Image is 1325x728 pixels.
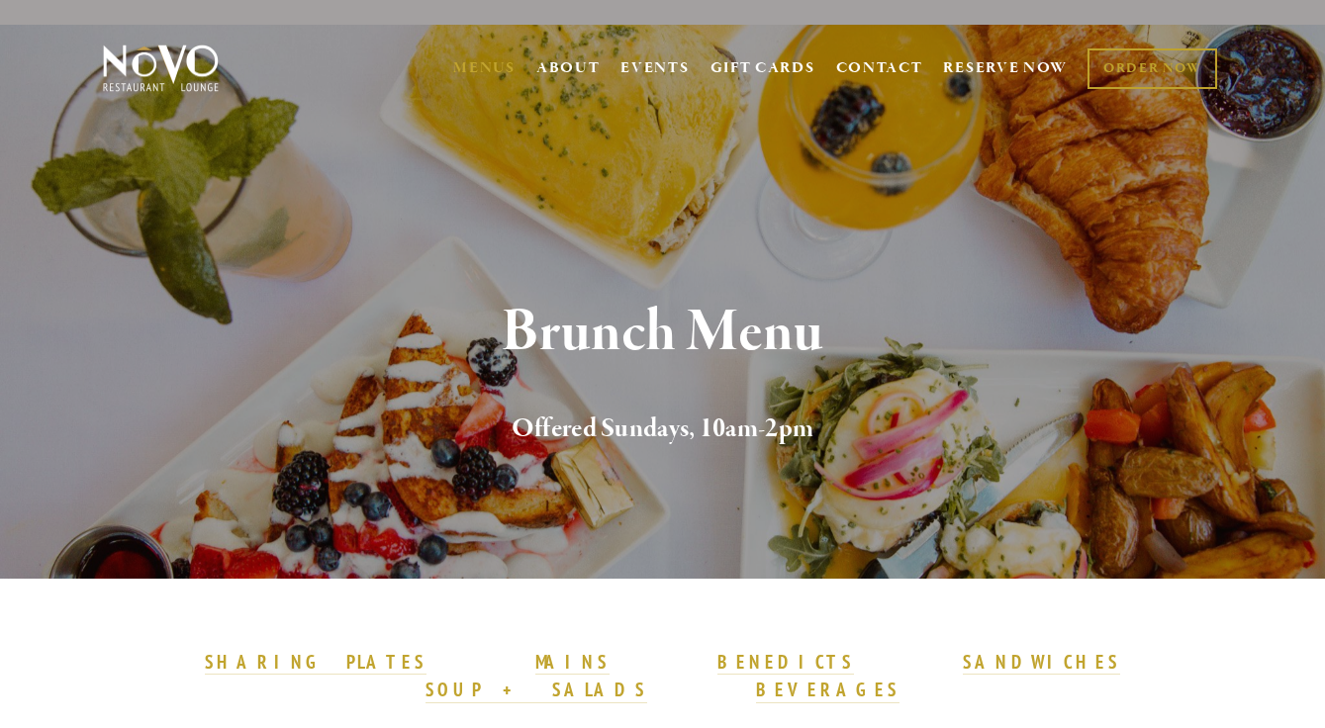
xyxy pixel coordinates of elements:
strong: SOUP + SALADS [426,678,647,701]
h2: Offered Sundays, 10am-2pm [133,409,1192,450]
a: ORDER NOW [1088,48,1217,89]
a: GIFT CARDS [710,49,815,87]
a: MAINS [535,650,610,676]
strong: MAINS [535,650,610,674]
a: MENUS [453,58,516,78]
strong: BENEDICTS [717,650,854,674]
a: ABOUT [536,58,601,78]
a: EVENTS [620,58,689,78]
a: RESERVE NOW [943,49,1068,87]
strong: SHARING PLATES [205,650,426,674]
img: Novo Restaurant &amp; Lounge [99,44,223,93]
a: SHARING PLATES [205,650,426,676]
a: SOUP + SALADS [426,678,647,703]
a: SANDWICHES [963,650,1121,676]
a: CONTACT [836,49,923,87]
a: BENEDICTS [717,650,854,676]
strong: SANDWICHES [963,650,1121,674]
a: BEVERAGES [756,678,900,703]
h1: Brunch Menu [133,301,1192,365]
strong: BEVERAGES [756,678,900,701]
